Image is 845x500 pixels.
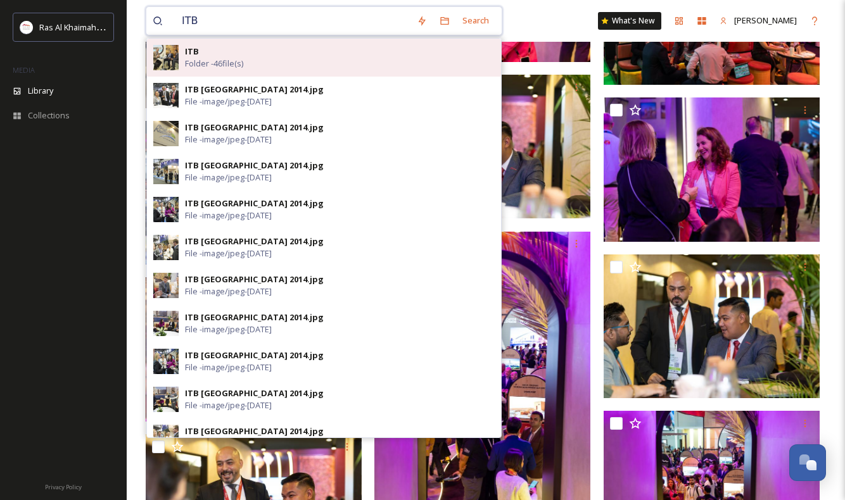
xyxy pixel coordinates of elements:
[153,83,179,108] img: 896cf2d0-eb0d-4ce6-8823-f8682468fe7b.jpg
[185,387,324,399] div: ITB [GEOGRAPHIC_DATA] 2014.jpg
[185,159,324,172] div: ITB [GEOGRAPHIC_DATA] 2014.jpg
[185,209,272,222] span: File - image/jpeg - [DATE]
[185,311,324,323] div: ITB [GEOGRAPHIC_DATA] 2014.jpg
[456,8,495,33] div: Search
[185,399,272,411] span: File - image/jpeg - [DATE]
[185,361,272,373] span: File - image/jpeg - [DATE]
[185,84,324,96] div: ITB [GEOGRAPHIC_DATA] 2014.jpg
[146,277,362,421] img: ATM 2025 (85).jpg
[153,387,179,412] img: abf72ef7-02fe-40bd-ab7c-98e6357f1fb7.jpg
[789,444,826,481] button: Open Chat
[713,8,803,33] a: [PERSON_NAME]
[153,121,179,146] img: 079322ec-3108-45e0-a592-6ff4a2ad3986.jpg
[185,323,272,335] span: File - image/jpeg - [DATE]
[45,478,82,494] a: Privacy Policy
[185,197,324,209] div: ITB [GEOGRAPHIC_DATA] 2014.jpg
[146,121,362,265] img: ATM 2025 (88).jpg
[185,349,324,361] div: ITB [GEOGRAPHIC_DATA] 2014.jpg
[153,349,179,374] img: 56a9a49b-47d6-4ce6-92c4-3048b2a7daa0.jpg
[153,425,179,450] img: 230a2cfe-b6e6-40eb-bd3a-3f382d39a8f0.jpg
[175,7,410,35] input: Search your library
[598,12,661,30] a: What's New
[153,235,179,260] img: fe6d9259-d223-4e19-922a-f0ffe5002b3d.jpg
[185,58,243,70] span: Folder - 46 file(s)
[153,45,179,70] img: 193ddf0d-3bff-4dc7-8e77-1366b7c8f90a.jpg
[39,21,219,33] span: Ras Al Khaimah Tourism Development Authority
[604,97,820,241] img: ATM 2025 (83).jpg
[13,65,35,75] span: MEDIA
[185,425,324,437] div: ITB [GEOGRAPHIC_DATA] 2014.jpg
[185,285,272,297] span: File - image/jpeg - [DATE]
[185,122,324,134] div: ITB [GEOGRAPHIC_DATA] 2014.jpg
[185,247,272,259] span: File - image/jpeg - [DATE]
[28,85,53,97] span: Library
[185,134,272,146] span: File - image/jpeg - [DATE]
[734,15,797,26] span: [PERSON_NAME]
[185,273,324,285] div: ITB [GEOGRAPHIC_DATA] 2014.jpg
[28,109,70,122] span: Collections
[153,273,179,298] img: 752d0699-a29a-4a9f-aff0-f9ee5c1dddf4.jpg
[153,159,179,184] img: fb768950-d43f-4fb2-89db-326904100685.jpg
[604,254,820,398] img: ATM 2025 (80).jpg
[185,46,199,57] strong: ITB
[153,197,179,222] img: a1b7e086-5840-4e94-bbb6-ed083531596a.jpg
[45,483,82,491] span: Privacy Policy
[185,172,272,184] span: File - image/jpeg - [DATE]
[153,311,179,336] img: eef5658d-3395-43ae-bb3c-1cb070a57e6c.jpg
[185,96,272,108] span: File - image/jpeg - [DATE]
[20,21,33,34] img: Logo_RAKTDA_RGB-01.png
[185,235,324,247] div: ITB [GEOGRAPHIC_DATA] 2014.jpg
